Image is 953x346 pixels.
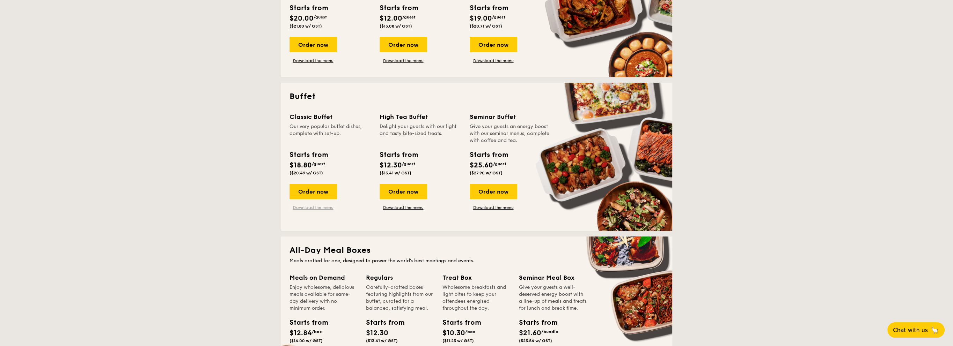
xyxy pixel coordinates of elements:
div: Starts from [442,317,474,328]
span: $20.00 [289,14,314,23]
span: ($20.71 w/ GST) [470,24,502,29]
div: Starts from [470,150,508,160]
div: Order now [470,37,517,52]
span: /bundle [541,329,558,334]
span: $12.30 [380,161,402,170]
span: ($13.41 w/ GST) [380,171,411,175]
h2: All-Day Meal Boxes [289,245,664,256]
div: Starts from [366,317,397,328]
div: Starts from [519,317,550,328]
div: Starts from [380,3,418,13]
div: Our very popular buffet dishes, complete with set-up. [289,123,371,144]
span: /guest [402,15,416,20]
div: Starts from [289,3,328,13]
div: Seminar Buffet [470,112,551,122]
button: Chat with us🦙 [887,322,945,338]
div: High Tea Buffet [380,112,461,122]
h2: Buffet [289,91,664,102]
div: Starts from [470,3,508,13]
span: ($23.54 w/ GST) [519,338,552,343]
span: 🦙 [931,326,939,334]
div: Order now [289,37,337,52]
span: $18.80 [289,161,312,170]
span: ($13.08 w/ GST) [380,24,412,29]
div: Starts from [380,150,418,160]
div: Classic Buffet [289,112,371,122]
span: ($27.90 w/ GST) [470,171,503,175]
div: Give your guests an energy boost with our seminar menus, complete with coffee and tea. [470,123,551,144]
span: ($20.49 w/ GST) [289,171,323,175]
div: Enjoy wholesome, delicious meals available for same-day delivery with no minimum order. [289,284,358,312]
span: ($13.41 w/ GST) [366,338,398,343]
span: /guest [312,161,325,166]
a: Download the menu [289,58,337,63]
span: $25.60 [470,161,493,170]
span: Chat with us [893,327,928,333]
span: /box [465,329,475,334]
div: Meals crafted for one, designed to power the world's best meetings and events. [289,257,664,264]
div: Regulars [366,273,434,283]
a: Download the menu [470,58,517,63]
div: Order now [289,184,337,199]
div: Give your guests a well-deserved energy boost with a line-up of meals and treats for lunch and br... [519,284,587,312]
span: /guest [493,161,506,166]
div: Order now [380,37,427,52]
span: $21.60 [519,329,541,337]
div: Starts from [289,317,321,328]
span: $10.30 [442,329,465,337]
div: Meals on Demand [289,273,358,283]
div: Seminar Meal Box [519,273,587,283]
div: Carefully-crafted boxes featuring highlights from our buffet, curated for a balanced, satisfying ... [366,284,434,312]
a: Download the menu [289,205,337,210]
span: ($11.23 w/ GST) [442,338,474,343]
span: /guest [402,161,415,166]
span: $12.84 [289,329,312,337]
div: Order now [470,184,517,199]
span: /guest [314,15,327,20]
span: ($14.00 w/ GST) [289,338,323,343]
span: ($21.80 w/ GST) [289,24,322,29]
span: $12.00 [380,14,402,23]
div: Treat Box [442,273,511,283]
a: Download the menu [380,205,427,210]
span: $12.30 [366,329,388,337]
a: Download the menu [470,205,517,210]
span: /guest [492,15,505,20]
a: Download the menu [380,58,427,63]
span: /box [312,329,322,334]
div: Wholesome breakfasts and light bites to keep your attendees energised throughout the day. [442,284,511,312]
span: $19.00 [470,14,492,23]
div: Order now [380,184,427,199]
div: Delight your guests with our light and tasty bite-sized treats. [380,123,461,144]
div: Starts from [289,150,328,160]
